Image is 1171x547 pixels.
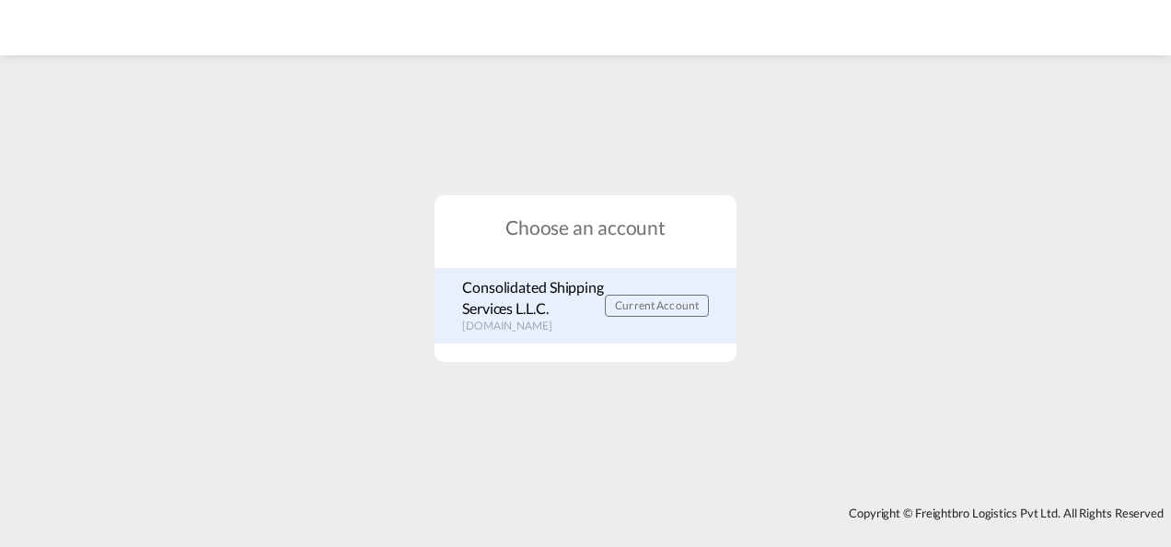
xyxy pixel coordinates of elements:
span: Current Account [615,298,699,312]
h1: Choose an account [435,214,736,240]
button: Current Account [605,295,709,317]
p: [DOMAIN_NAME] [462,319,605,334]
p: Consolidated Shipping Services L.L.C. [462,277,605,319]
a: Consolidated Shipping Services L.L.C.[DOMAIN_NAME] Current Account [462,277,709,334]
